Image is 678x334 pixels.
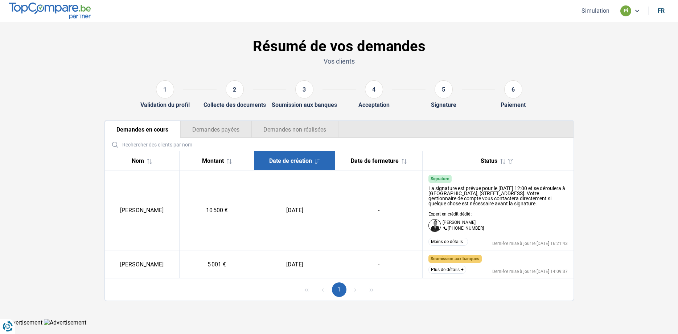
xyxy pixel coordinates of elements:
[108,138,571,151] input: Rechercher des clients par nom
[180,250,254,278] td: 5 001 €
[335,170,423,250] td: -
[348,282,362,297] button: Next Page
[351,157,399,164] span: Date de fermeture
[251,121,338,138] button: Demandes non réalisées
[579,7,612,15] button: Simulation
[428,266,466,274] button: Plus de détails
[658,7,665,14] div: fr
[431,176,449,181] span: Signature
[295,80,313,98] div: 3
[428,219,441,232] img: Dafina Haziri
[104,38,574,55] h1: Résumé de vos demandes
[428,238,468,246] button: Moins de détails
[299,282,314,297] button: First Page
[204,101,266,108] div: Collecte des documents
[431,256,479,261] span: Soumission aux banques
[364,282,379,297] button: Last Page
[492,241,568,246] div: Dernière mise à jour le [DATE] 16:21:43
[316,282,330,297] button: Previous Page
[254,250,335,278] td: [DATE]
[443,226,448,231] img: +3228860076
[332,282,346,297] button: Page 1
[492,269,568,274] div: Dernière mise à jour le [DATE] 14:09:37
[435,80,453,98] div: 5
[504,80,522,98] div: 6
[140,101,190,108] div: Validation du profil
[180,170,254,250] td: 10 500 €
[156,80,174,98] div: 1
[202,157,224,164] span: Montant
[501,101,526,108] div: Paiement
[104,57,574,66] p: Vos clients
[428,212,484,216] p: Expert en crédit dédié :
[105,121,180,138] button: Demandes en cours
[226,80,244,98] div: 2
[365,80,383,98] div: 4
[335,250,423,278] td: -
[180,121,251,138] button: Demandes payées
[443,226,484,231] p: [PHONE_NUMBER]
[254,170,335,250] td: [DATE]
[105,170,180,250] td: [PERSON_NAME]
[358,101,390,108] div: Acceptation
[481,157,497,164] span: Status
[9,3,91,19] img: TopCompare.be
[272,101,337,108] div: Soumission aux banques
[431,101,456,108] div: Signature
[620,5,631,16] div: pi
[44,319,86,326] img: Advertisement
[105,250,180,278] td: [PERSON_NAME]
[132,157,144,164] span: Nom
[269,157,312,164] span: Date de création
[443,220,476,225] p: [PERSON_NAME]
[428,186,568,206] div: La signature est prévue pour le [DATE] 12:00 et se déroulera à [GEOGRAPHIC_DATA], [STREET_ADDRESS...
